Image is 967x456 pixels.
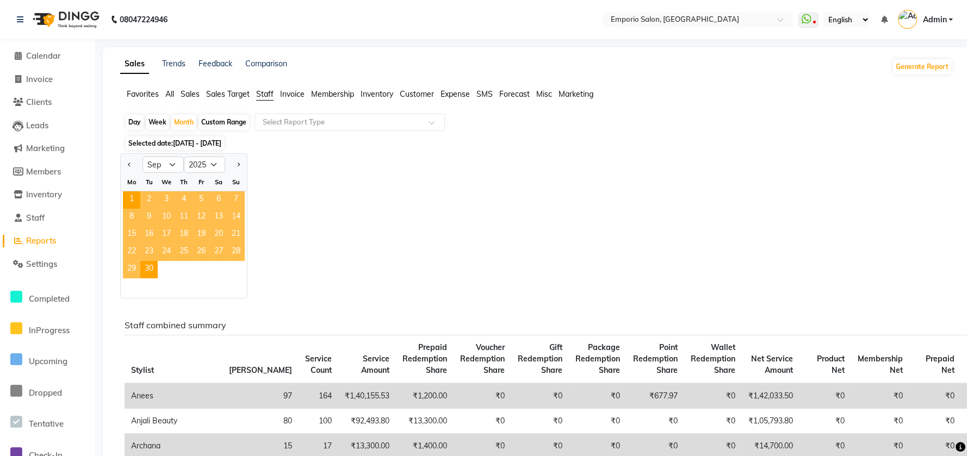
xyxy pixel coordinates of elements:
[123,226,140,243] div: Monday, September 15, 2025
[131,365,154,375] span: Stylist
[193,209,210,226] span: 12
[193,173,210,191] div: Fr
[26,97,52,107] span: Clients
[125,409,222,434] td: Anjali Beauty
[158,226,175,243] div: Wednesday, September 17, 2025
[311,89,354,99] span: Membership
[3,73,92,86] a: Invoice
[454,383,511,409] td: ₹0
[175,173,193,191] div: Th
[396,409,454,434] td: ₹13,300.00
[123,243,140,261] div: Monday, September 22, 2025
[120,4,168,35] b: 08047224946
[140,173,158,191] div: Tu
[158,209,175,226] span: 10
[227,226,245,243] span: 21
[26,143,65,153] span: Marketing
[158,243,175,261] div: Wednesday, September 24, 2025
[305,354,332,375] span: Service Count
[140,261,158,278] div: Tuesday, September 30, 2025
[569,383,627,409] td: ₹0
[361,89,393,99] span: Inventory
[26,166,61,177] span: Members
[123,191,140,209] span: 1
[175,209,193,226] span: 11
[26,235,56,246] span: Reports
[742,383,799,409] td: ₹1,42,033.50
[26,189,62,199] span: Inventory
[165,89,174,99] span: All
[227,243,245,261] div: Sunday, September 28, 2025
[125,320,944,330] h6: Staff combined summary
[684,409,742,434] td: ₹0
[171,115,196,130] div: Month
[120,54,149,74] a: Sales
[256,89,274,99] span: Staff
[3,258,92,271] a: Settings
[158,209,175,226] div: Wednesday, September 10, 2025
[234,156,243,173] button: Next month
[26,213,45,223] span: Staff
[210,226,227,243] span: 20
[742,409,799,434] td: ₹1,05,793.80
[28,4,102,35] img: logo
[400,89,434,99] span: Customer
[245,59,287,68] a: Comparison
[751,354,793,375] span: Net Service Amount
[851,409,909,434] td: ₹0
[909,409,961,434] td: ₹0
[175,243,193,261] div: Thursday, September 25, 2025
[227,243,245,261] span: 28
[26,51,61,61] span: Calendar
[26,259,57,269] span: Settings
[193,243,210,261] div: Friday, September 26, 2025
[29,293,70,304] span: Completed
[3,212,92,224] a: Staff
[184,157,225,173] select: Select year
[123,243,140,261] span: 22
[536,89,552,99] span: Misc
[3,235,92,247] a: Reports
[511,383,569,409] td: ₹0
[402,342,447,375] span: Prepaid Redemption Share
[227,191,245,209] div: Sunday, September 7, 2025
[181,89,200,99] span: Sales
[123,226,140,243] span: 15
[29,356,67,366] span: Upcoming
[210,209,227,226] span: 13
[817,354,845,375] span: Product Net
[29,388,62,398] span: Dropped
[140,209,158,226] span: 9
[140,226,158,243] span: 16
[210,173,227,191] div: Sa
[3,166,92,178] a: Members
[158,173,175,191] div: We
[799,409,851,434] td: ₹0
[559,89,593,99] span: Marketing
[280,89,305,99] span: Invoice
[193,226,210,243] div: Friday, September 19, 2025
[454,409,511,434] td: ₹0
[858,354,903,375] span: Membership Net
[922,14,946,26] span: Admin
[175,191,193,209] span: 4
[909,383,961,409] td: ₹0
[210,191,227,209] span: 6
[518,342,562,375] span: Gift Redemption Share
[575,342,620,375] span: Package Redemption Share
[140,191,158,209] span: 2
[199,115,249,130] div: Custom Range
[123,209,140,226] span: 8
[476,89,493,99] span: SMS
[227,226,245,243] div: Sunday, September 21, 2025
[338,409,396,434] td: ₹92,493.80
[227,209,245,226] span: 14
[142,157,184,173] select: Select month
[158,243,175,261] span: 24
[460,342,505,375] span: Voucher Redemption Share
[127,89,159,99] span: Favorites
[125,383,222,409] td: Anees
[140,261,158,278] span: 30
[222,383,299,409] td: 97
[162,59,185,68] a: Trends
